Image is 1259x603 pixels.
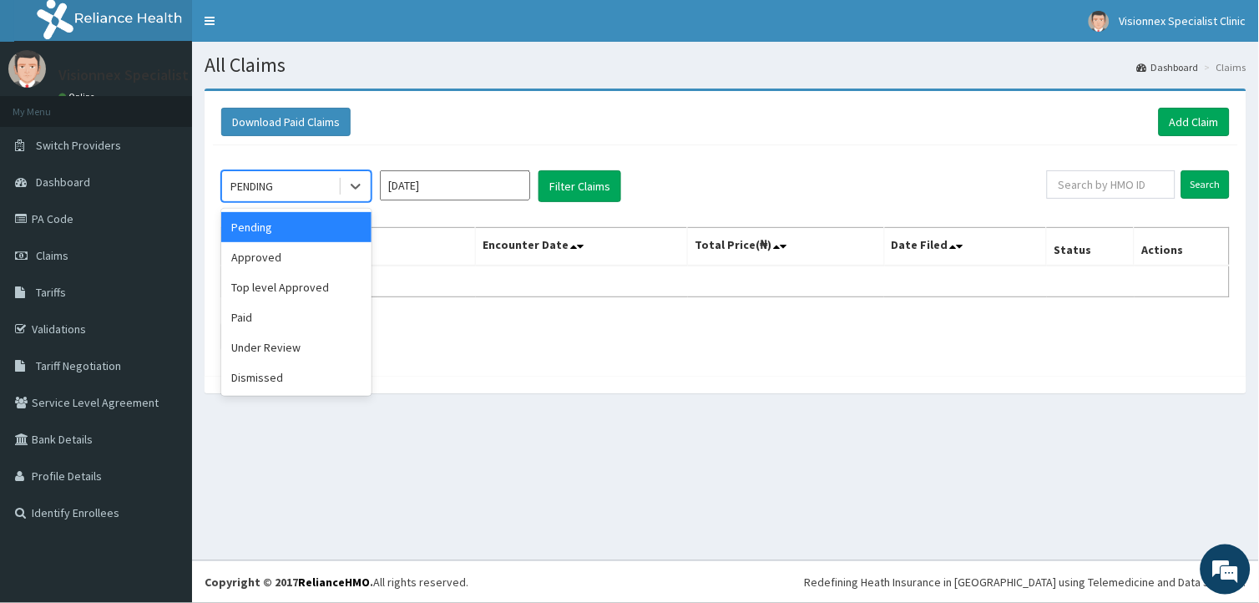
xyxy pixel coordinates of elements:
[884,228,1047,266] th: Date Filed
[1181,170,1230,199] input: Search
[36,358,121,373] span: Tariff Negotiation
[8,50,46,88] img: User Image
[221,242,372,272] div: Approved
[221,212,372,242] div: Pending
[1135,228,1230,266] th: Actions
[36,248,68,263] span: Claims
[230,178,273,195] div: PENDING
[298,575,370,590] a: RelianceHMO
[221,302,372,332] div: Paid
[1047,170,1176,199] input: Search by HMO ID
[1089,11,1110,32] img: User Image
[58,91,99,103] a: Online
[192,560,1259,603] footer: All rights reserved.
[688,228,884,266] th: Total Price(₦)
[1159,108,1230,136] a: Add Claim
[36,285,66,300] span: Tariffs
[538,170,621,202] button: Filter Claims
[1047,228,1135,266] th: Status
[36,175,90,190] span: Dashboard
[380,170,530,200] input: Select Month and Year
[205,575,373,590] strong: Copyright © 2017 .
[1137,60,1199,74] a: Dashboard
[221,332,372,362] div: Under Review
[1120,13,1246,28] span: Visionnex Specialist Clinic
[221,362,372,393] div: Dismissed
[36,138,121,153] span: Switch Providers
[805,574,1246,590] div: Redefining Heath Insurance in [GEOGRAPHIC_DATA] using Telemedicine and Data Science!
[58,68,227,83] p: Visionnex Specialist Clinic
[221,108,351,136] button: Download Paid Claims
[205,54,1246,76] h1: All Claims
[1201,60,1246,74] li: Claims
[476,228,688,266] th: Encounter Date
[221,272,372,302] div: Top level Approved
